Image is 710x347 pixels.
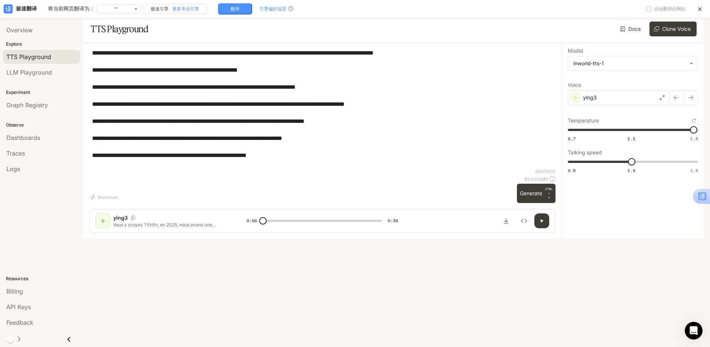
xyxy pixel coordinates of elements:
span: 1.0 [628,167,635,174]
span: 1.1 [628,135,635,142]
p: ying3 [113,214,128,222]
span: 0:34 [388,217,398,225]
p: CTRL + [545,187,553,196]
p: Temperature [568,118,599,123]
div: inworld-tts-1 [573,60,686,67]
p: ⏎ [545,187,553,200]
button: Shortcuts [89,191,121,203]
span: 1.5 [690,167,698,174]
p: Model [568,48,583,53]
button: Clone Voice [649,22,697,36]
button: GenerateCTRL +⏎ [517,184,556,203]
button: Copy Voice ID [128,216,138,220]
span: 0.7 [568,135,576,142]
div: D [97,215,109,227]
h1: TTS Playground [91,22,148,36]
span: 0:00 [247,217,257,225]
p: ying3 [583,94,597,101]
a: Docs [619,22,644,36]
p: Voice [568,82,581,88]
iframe: Intercom live chat [685,322,703,340]
div: inworld-tts-1 [568,56,698,71]
button: Reset to default [690,117,698,125]
span: 1.5 [690,135,698,142]
button: Download audio [499,213,514,228]
button: Inspect [517,213,531,228]
p: Talking speed [568,150,602,155]
span: 0.5 [568,167,576,174]
p: Vous y croyez ? Enfin, en 2025, nous avons une caméra pour porte d'entrée qui se colle simplement... [113,222,229,228]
